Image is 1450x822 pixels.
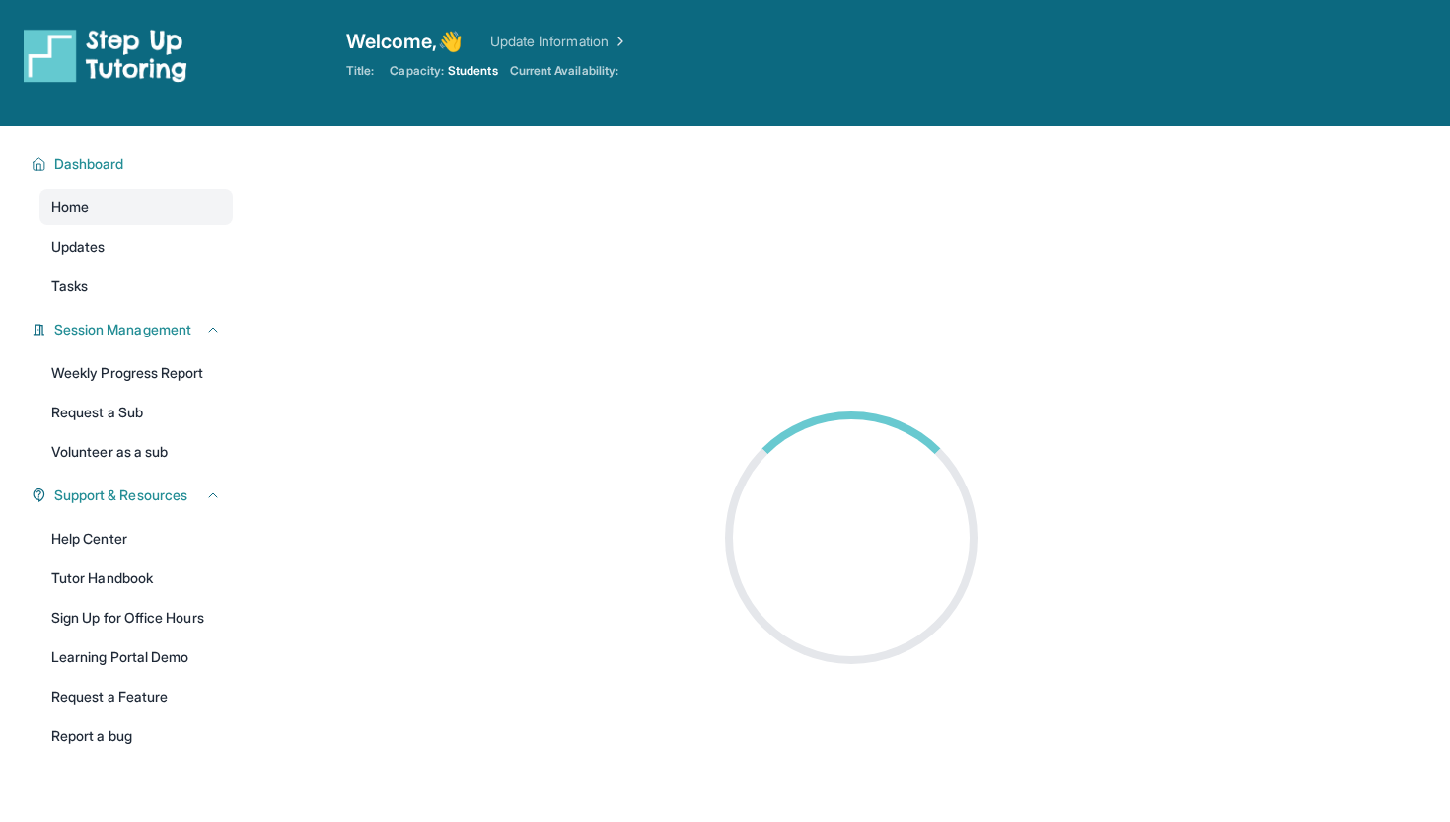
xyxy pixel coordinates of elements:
[346,28,463,55] span: Welcome, 👋
[39,600,233,635] a: Sign Up for Office Hours
[46,486,221,505] button: Support & Resources
[39,679,233,714] a: Request a Feature
[39,189,233,225] a: Home
[39,229,233,264] a: Updates
[24,28,187,83] img: logo
[54,486,187,505] span: Support & Resources
[39,268,233,304] a: Tasks
[346,63,374,79] span: Title:
[39,395,233,430] a: Request a Sub
[46,320,221,339] button: Session Management
[54,154,124,174] span: Dashboard
[51,276,88,296] span: Tasks
[510,63,618,79] span: Current Availability:
[39,355,233,391] a: Weekly Progress Report
[390,63,444,79] span: Capacity:
[39,639,233,675] a: Learning Portal Demo
[39,521,233,557] a: Help Center
[54,320,191,339] span: Session Management
[46,154,221,174] button: Dashboard
[448,63,498,79] span: Students
[51,197,89,217] span: Home
[39,560,233,596] a: Tutor Handbook
[490,32,628,51] a: Update Information
[609,32,628,51] img: Chevron Right
[51,237,106,257] span: Updates
[39,434,233,470] a: Volunteer as a sub
[39,718,233,754] a: Report a bug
